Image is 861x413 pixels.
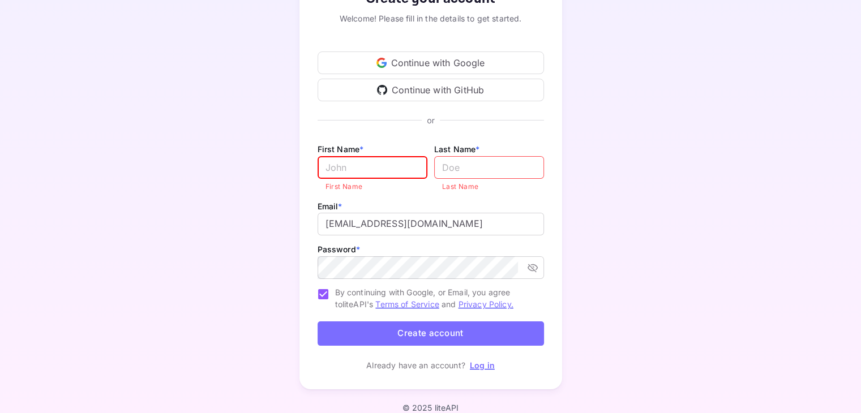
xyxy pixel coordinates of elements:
label: Password [318,244,360,254]
p: First Name [325,181,419,192]
a: Terms of Service [375,299,439,309]
div: Continue with GitHub [318,79,544,101]
p: Already have an account? [366,359,465,371]
a: Privacy Policy. [459,299,513,309]
label: Email [318,201,342,211]
input: Doe [434,156,544,179]
label: Last Name [434,144,480,154]
p: Last Name [442,181,536,192]
div: Continue with Google [318,51,544,74]
label: First Name [318,144,364,154]
input: johndoe@gmail.com [318,213,544,235]
a: Log in [470,360,495,370]
span: By continuing with Google, or Email, you agree to liteAPI's and [335,286,535,310]
button: toggle password visibility [522,257,543,278]
button: Create account [318,321,544,346]
div: Welcome! Please fill in the details to get started. [318,12,544,24]
p: © 2025 liteAPI [402,403,459,412]
input: John [318,156,427,179]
